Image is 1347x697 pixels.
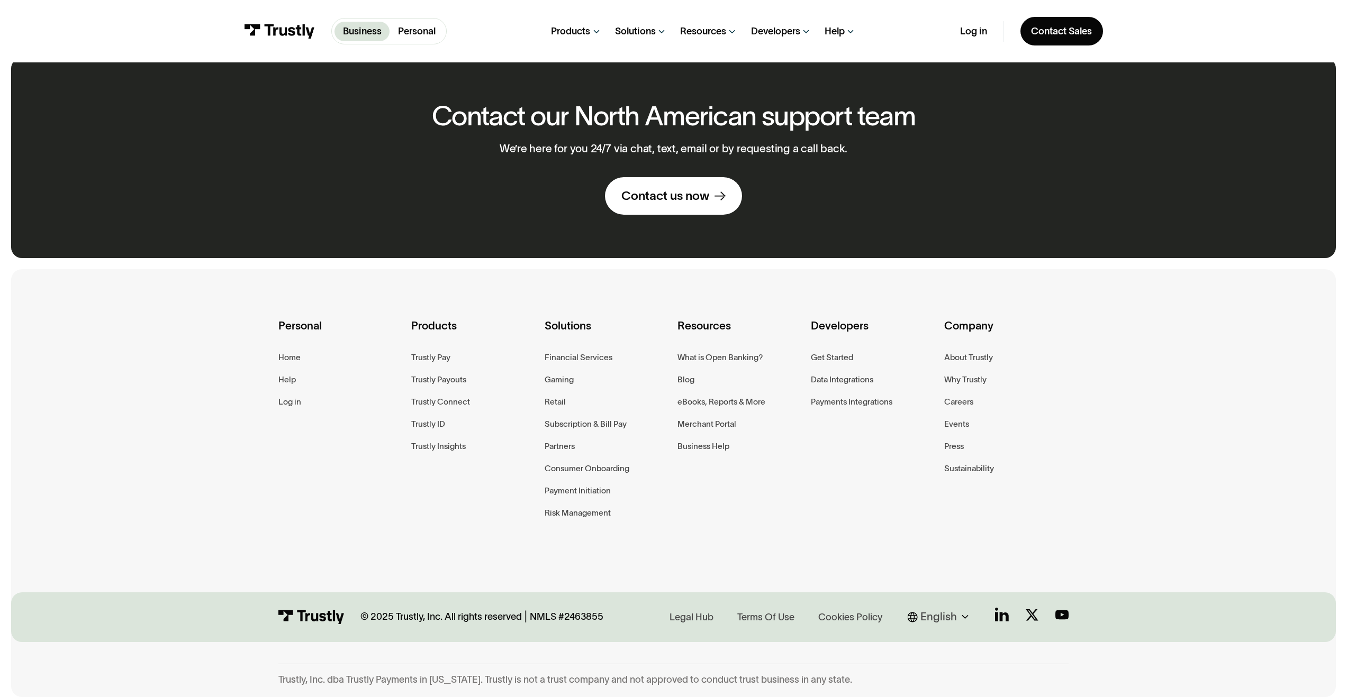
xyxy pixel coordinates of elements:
[390,22,444,41] a: Personal
[398,24,436,39] p: Personal
[825,25,845,38] div: Help
[1031,25,1092,38] div: Contact Sales
[811,373,873,387] a: Data Integrations
[343,24,382,39] p: Business
[677,317,802,351] div: Resources
[244,24,315,39] img: Trustly Logo
[278,674,1069,686] div: Trustly, Inc. dba Trustly Payments in [US_STATE]. Trustly is not a trust company and not approved...
[944,351,993,364] a: About Trustly
[670,611,713,625] div: Legal Hub
[944,373,987,387] a: Why Trustly
[545,417,627,431] a: Subscription & Bill Pay
[545,351,612,364] a: Financial Services
[1020,17,1103,45] a: Contact Sales
[751,25,800,38] div: Developers
[621,188,709,204] div: Contact us now
[545,462,629,475] a: Consumer Onboarding
[944,462,994,475] a: Sustainability
[811,317,936,351] div: Developers
[677,395,765,409] a: eBooks, Reports & More
[677,439,729,453] a: Business Help
[411,351,450,364] a: Trustly Pay
[615,25,656,38] div: Solutions
[432,101,916,131] h2: Contact our North American support team
[411,317,536,351] div: Products
[545,506,611,520] a: Risk Management
[411,417,445,431] a: Trustly ID
[551,25,590,38] div: Products
[677,373,694,387] a: Blog
[278,351,301,364] a: Home
[680,25,726,38] div: Resources
[811,351,853,364] a: Get Started
[605,177,742,215] a: Contact us now
[278,373,296,387] a: Help
[677,417,736,431] a: Merchant Portal
[545,484,611,498] a: Payment Initiation
[278,610,344,624] img: Trustly Logo
[734,609,798,626] a: Terms Of Use
[908,609,973,625] div: English
[920,609,957,625] div: English
[818,611,882,625] div: Cookies Policy
[545,439,575,453] a: Partners
[545,317,670,351] div: Solutions
[677,351,763,364] a: What is Open Banking?
[944,317,1069,351] div: Company
[525,609,527,625] div: |
[360,611,522,623] div: © 2025 Trustly, Inc. All rights reserved
[944,439,964,453] a: Press
[278,317,403,351] div: Personal
[960,25,987,38] a: Log in
[411,395,470,409] a: Trustly Connect
[944,395,973,409] a: Careers
[411,373,466,387] a: Trustly Payouts
[545,373,574,387] a: Gaming
[815,609,886,626] a: Cookies Policy
[737,611,794,625] div: Terms Of Use
[335,22,390,41] a: Business
[545,395,566,409] a: Retail
[811,395,892,409] a: Payments Integrations
[530,611,603,623] div: NMLS #2463855
[278,395,301,409] a: Log in
[411,439,466,453] a: Trustly Insights
[944,417,969,431] a: Events
[665,609,717,626] a: Legal Hub
[500,142,848,155] p: We’re here for you 24/7 via chat, text, email or by requesting a call back.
